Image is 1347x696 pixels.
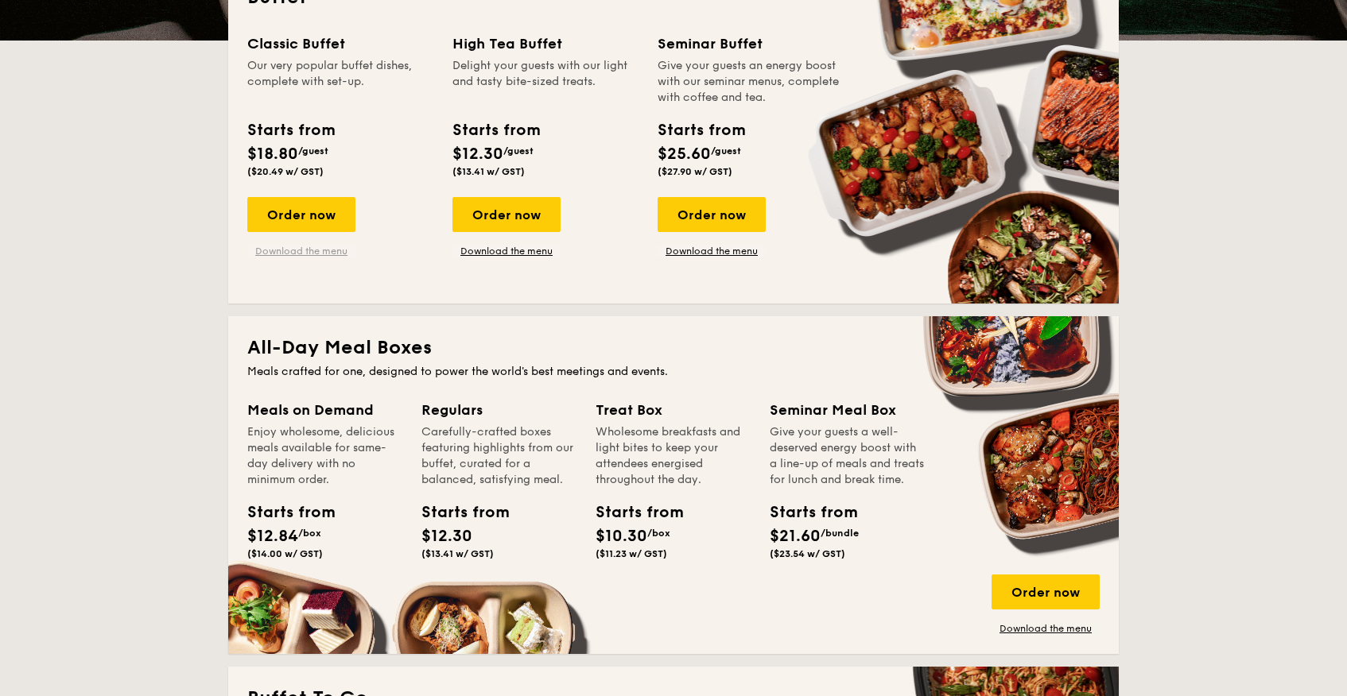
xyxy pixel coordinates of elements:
[821,528,859,539] span: /bundle
[658,166,732,177] span: ($27.90 w/ GST)
[658,33,844,55] div: Seminar Buffet
[658,197,766,232] div: Order now
[247,364,1100,380] div: Meals crafted for one, designed to power the world's best meetings and events.
[658,58,844,106] div: Give your guests an energy boost with our seminar menus, complete with coffee and tea.
[421,548,494,559] span: ($13.41 w/ GST)
[452,33,639,55] div: High Tea Buffet
[247,33,433,55] div: Classic Buffet
[770,527,821,546] span: $21.60
[247,166,324,177] span: ($20.49 w/ GST)
[596,424,751,488] div: Wholesome breakfasts and light bites to keep your attendees energised throughout the day.
[247,501,319,524] div: Starts from
[247,335,1100,361] h2: All-Day Meal Boxes
[247,424,402,488] div: Enjoy wholesome, delicious meals available for same-day delivery with no minimum order.
[247,197,355,232] div: Order now
[452,245,561,257] a: Download the menu
[452,145,503,164] span: $12.30
[247,58,433,106] div: Our very popular buffet dishes, complete with set-up.
[770,399,925,421] div: Seminar Meal Box
[247,399,402,421] div: Meals on Demand
[596,527,647,546] span: $10.30
[658,245,766,257] a: Download the menu
[658,118,744,142] div: Starts from
[247,548,323,559] span: ($14.00 w/ GST)
[658,145,711,164] span: $25.60
[452,197,561,232] div: Order now
[247,527,298,546] span: $12.84
[770,424,925,488] div: Give your guests a well-deserved energy boost with a line-up of meals and treats for lunch and br...
[421,399,576,421] div: Regulars
[452,58,639,106] div: Delight your guests with our light and tasty bite-sized treats.
[247,145,298,164] span: $18.80
[421,527,472,546] span: $12.30
[992,622,1100,635] a: Download the menu
[247,245,355,257] a: Download the menu
[770,548,845,559] span: ($23.54 w/ GST)
[770,501,841,524] div: Starts from
[596,399,751,421] div: Treat Box
[452,118,539,142] div: Starts from
[247,118,334,142] div: Starts from
[298,528,321,539] span: /box
[421,424,576,488] div: Carefully-crafted boxes featuring highlights from our buffet, curated for a balanced, satisfying ...
[503,145,534,157] span: /guest
[298,145,328,157] span: /guest
[711,145,741,157] span: /guest
[992,574,1100,609] div: Order now
[421,501,493,524] div: Starts from
[596,548,667,559] span: ($11.23 w/ GST)
[452,166,525,177] span: ($13.41 w/ GST)
[647,528,670,539] span: /box
[596,501,667,524] div: Starts from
